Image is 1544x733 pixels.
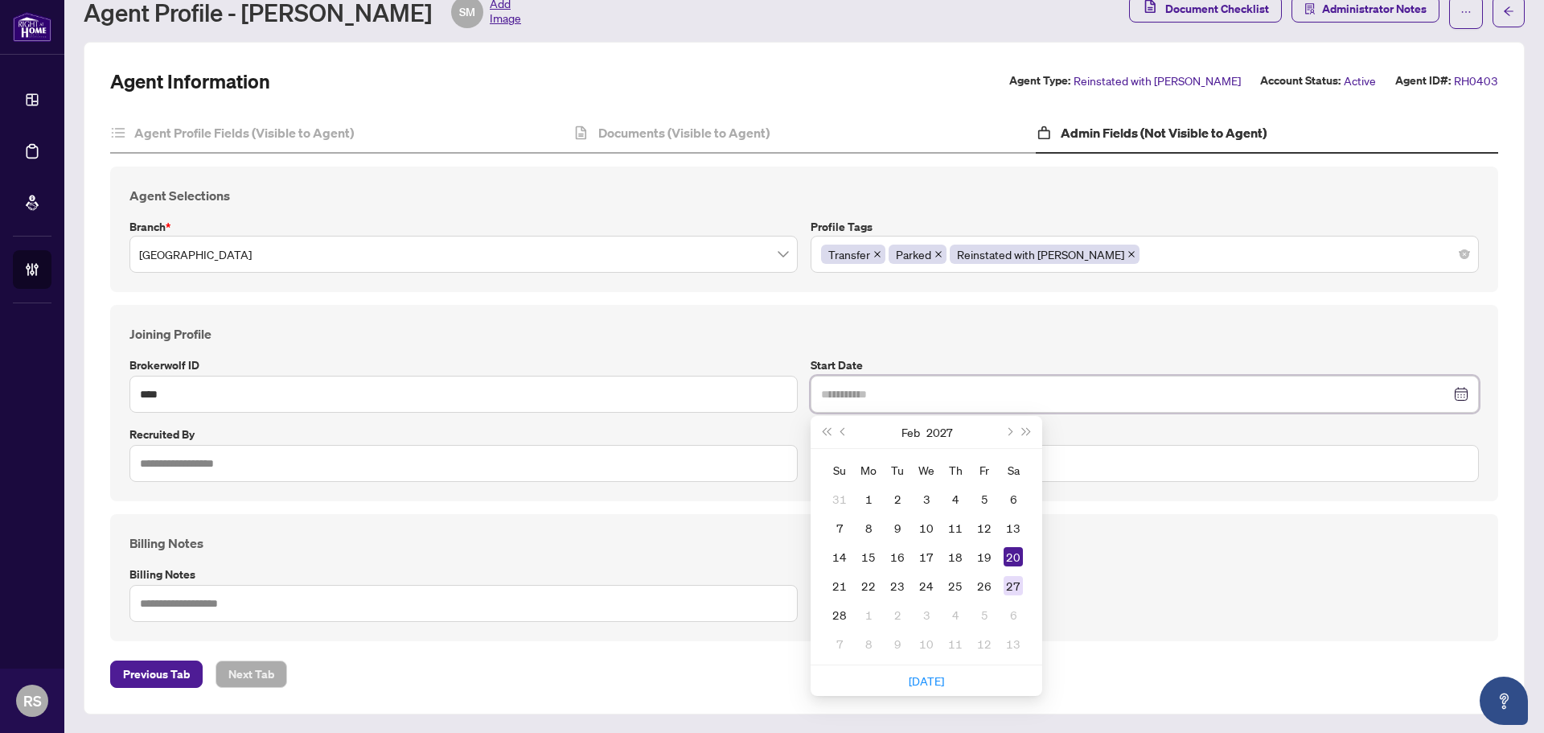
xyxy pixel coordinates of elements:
label: Recruited by [129,426,798,443]
span: Transfer [828,245,870,263]
th: Mo [854,455,883,484]
div: 24 [917,576,936,595]
div: 13 [1004,518,1023,537]
div: 7 [830,518,849,537]
span: Reinstated with [PERSON_NAME] [1074,72,1241,90]
td: 2027-02-12 [970,513,999,542]
div: 2 [888,605,907,624]
td: 2027-03-04 [941,600,970,629]
td: 2027-02-09 [883,513,912,542]
label: Profile Tags [811,218,1479,236]
span: Reinstated with [PERSON_NAME] [957,245,1124,263]
td: 2027-02-16 [883,542,912,571]
button: Previous month (PageUp) [835,416,852,448]
td: 2027-03-05 [970,600,999,629]
h4: Agent Selections [129,186,1479,205]
td: 2027-02-04 [941,484,970,513]
td: 2027-02-28 [825,600,854,629]
div: 20 [1004,547,1023,566]
button: Last year (Control + left) [817,416,835,448]
td: 2027-02-14 [825,542,854,571]
div: 4 [946,605,965,624]
button: Choose a month [901,416,920,448]
td: 2027-02-22 [854,571,883,600]
span: close [934,250,942,258]
div: 18 [946,547,965,566]
h4: Documents (Visible to Agent) [598,123,770,142]
td: 2027-02-06 [999,484,1028,513]
div: 3 [917,489,936,509]
div: 16 [888,547,907,566]
div: 8 [859,634,878,653]
div: 9 [888,518,907,537]
div: 12 [975,634,994,653]
a: [DATE] [909,673,944,688]
td: 2027-03-02 [883,600,912,629]
h4: Billing Notes [129,533,1479,553]
td: 2027-02-13 [999,513,1028,542]
td: 2027-03-01 [854,600,883,629]
keeper-lock: Open Keeper Popup [763,385,782,404]
div: 14 [830,547,849,566]
span: SM [459,3,475,21]
td: 2027-02-18 [941,542,970,571]
span: Previous Tab [123,661,190,687]
th: We [912,455,941,484]
div: 27 [1004,576,1023,595]
span: arrow-left [1503,6,1514,17]
button: Next year (Control + right) [1018,416,1036,448]
th: Fr [970,455,999,484]
h4: Joining Profile [129,324,1479,344]
span: close [873,250,881,258]
div: 3 [917,605,936,624]
label: Billing Notes [129,566,798,583]
div: 31 [830,489,849,509]
h4: Admin Fields (Not Visible to Agent) [1061,123,1267,142]
td: 2027-02-02 [883,484,912,513]
td: 2027-02-25 [941,571,970,600]
button: Next month (PageDown) [1000,416,1017,448]
div: 5 [975,489,994,509]
td: 2027-02-03 [912,484,941,513]
div: 13 [1004,634,1023,653]
td: 2027-03-13 [999,629,1028,658]
th: Sa [999,455,1028,484]
span: Richmond Hill [139,239,788,270]
td: 2027-02-11 [941,513,970,542]
td: 2027-02-15 [854,542,883,571]
label: Agent ID#: [1395,72,1451,90]
td: 2027-02-05 [970,484,999,513]
td: 2027-03-07 [825,629,854,658]
td: 2027-01-31 [825,484,854,513]
div: 19 [975,547,994,566]
label: Agent Type: [1009,72,1070,90]
div: 1 [859,605,878,624]
td: 2027-02-27 [999,571,1028,600]
td: 2027-02-19 [970,542,999,571]
div: 10 [917,634,936,653]
button: Previous Tab [110,661,203,688]
td: 2027-03-09 [883,629,912,658]
label: Start Date [811,356,1479,374]
span: close [1127,250,1135,258]
td: 2027-03-10 [912,629,941,658]
td: 2027-02-10 [912,513,941,542]
td: 2027-02-23 [883,571,912,600]
div: 23 [888,576,907,595]
span: ellipsis [1460,6,1472,18]
button: Choose a year [926,416,952,448]
label: Branch [129,218,798,236]
td: 2027-03-12 [970,629,999,658]
th: Th [941,455,970,484]
div: 26 [975,576,994,595]
span: close-circle [1460,249,1469,259]
div: 25 [946,576,965,595]
td: 2027-02-08 [854,513,883,542]
span: RH0403 [1454,72,1498,90]
td: 2027-03-11 [941,629,970,658]
td: 2027-03-03 [912,600,941,629]
label: Profile Notes [811,426,1479,443]
div: 22 [859,576,878,595]
td: 2027-02-17 [912,542,941,571]
span: Parked [889,245,947,264]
